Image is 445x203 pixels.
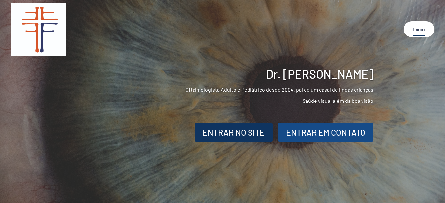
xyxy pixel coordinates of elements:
a: ENTRAR EM CONTATO [278,123,373,142]
a: ENTRAR NO SITE [195,123,273,142]
h1: Dr. [PERSON_NAME] [72,67,373,81]
p: Oftalmologista Adulto e Pediátrico desde 2004, pai de um casal de lindas crianças [72,86,373,93]
font: Saúde visual além da boa visão [303,98,373,104]
div: ENTRAR EM CONTATO [286,126,365,139]
div: ENTRAR NO SITE [203,126,265,139]
a: Início [409,21,429,37]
